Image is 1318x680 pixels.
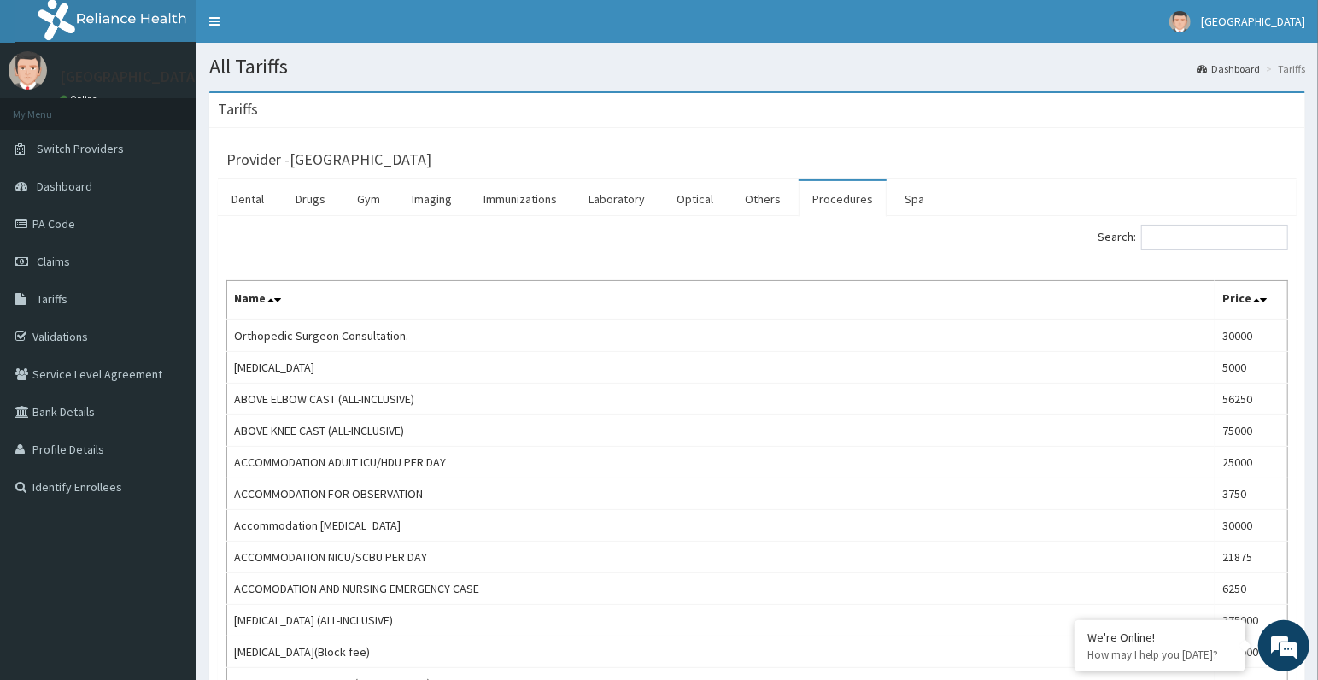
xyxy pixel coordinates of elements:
[1215,384,1287,415] td: 56250
[209,56,1305,78] h1: All Tariffs
[37,141,124,156] span: Switch Providers
[1215,478,1287,510] td: 3750
[227,573,1215,605] td: ACCOMODATION AND NURSING EMERGENCY CASE
[99,215,236,388] span: We're online!
[227,447,1215,478] td: ACCOMMODATION ADULT ICU/HDU PER DAY
[1215,281,1287,320] th: Price
[1169,11,1191,32] img: User Image
[227,319,1215,352] td: Orthopedic Surgeon Consultation.
[218,181,278,217] a: Dental
[1215,573,1287,605] td: 6250
[37,254,70,269] span: Claims
[1087,648,1233,662] p: How may I help you today?
[227,352,1215,384] td: [MEDICAL_DATA]
[1215,415,1287,447] td: 75000
[343,181,394,217] a: Gym
[227,636,1215,668] td: [MEDICAL_DATA](Block fee)
[470,181,571,217] a: Immunizations
[1197,62,1260,76] a: Dashboard
[1215,352,1287,384] td: 5000
[731,181,794,217] a: Others
[9,466,325,526] textarea: Type your message and hit 'Enter'
[32,85,69,128] img: d_794563401_company_1708531726252_794563401
[663,181,727,217] a: Optical
[1141,225,1288,250] input: Search:
[1201,14,1305,29] span: [GEOGRAPHIC_DATA]
[227,510,1215,542] td: Accommodation [MEDICAL_DATA]
[398,181,466,217] a: Imaging
[1215,510,1287,542] td: 30000
[575,181,659,217] a: Laboratory
[1098,225,1288,250] label: Search:
[1087,630,1233,645] div: We're Online!
[227,415,1215,447] td: ABOVE KNEE CAST (ALL-INCLUSIVE)
[1215,605,1287,636] td: 375000
[280,9,321,50] div: Minimize live chat window
[1215,319,1287,352] td: 30000
[1262,62,1305,76] li: Tariffs
[37,179,92,194] span: Dashboard
[227,478,1215,510] td: ACCOMMODATION FOR OBSERVATION
[227,605,1215,636] td: [MEDICAL_DATA] (ALL-INCLUSIVE)
[282,181,339,217] a: Drugs
[226,152,431,167] h3: Provider - [GEOGRAPHIC_DATA]
[9,51,47,90] img: User Image
[799,181,887,217] a: Procedures
[60,93,101,105] a: Online
[89,96,287,118] div: Chat with us now
[60,69,201,85] p: [GEOGRAPHIC_DATA]
[37,291,67,307] span: Tariffs
[227,542,1215,573] td: ACCOMMODATION NICU/SCBU PER DAY
[1215,447,1287,478] td: 25000
[1215,542,1287,573] td: 21875
[891,181,938,217] a: Spa
[1215,636,1287,668] td: 165000
[218,102,258,117] h3: Tariffs
[227,281,1215,320] th: Name
[227,384,1215,415] td: ABOVE ELBOW CAST (ALL-INCLUSIVE)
